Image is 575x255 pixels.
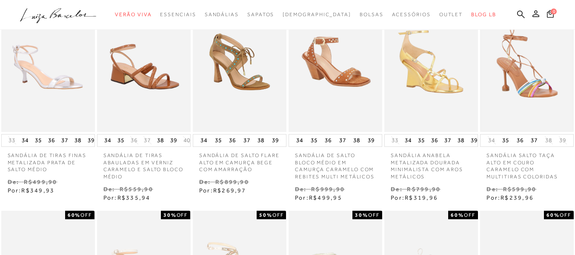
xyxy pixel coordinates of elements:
[368,212,380,218] span: OFF
[391,186,403,192] small: De:
[213,187,246,194] span: R$269,97
[551,9,557,14] span: 0
[215,178,249,185] small: R$899,90
[355,212,368,218] strong: 30%
[295,186,307,192] small: De:
[503,186,537,192] small: R$599,90
[115,135,127,146] button: 35
[528,135,540,146] button: 37
[501,194,534,201] span: R$239,96
[241,135,253,146] button: 37
[471,11,496,17] span: BLOG LB
[560,212,571,218] span: OFF
[500,135,512,146] button: 35
[46,135,57,146] button: 36
[212,135,224,146] button: 35
[439,11,463,17] span: Outlet
[283,11,351,17] span: [DEMOGRAPHIC_DATA]
[115,7,152,23] a: categoryNavScreenReaderText
[360,7,383,23] a: categoryNavScreenReaderText
[80,212,92,218] span: OFF
[160,11,196,17] span: Essenciais
[557,136,569,144] button: 39
[59,135,71,146] button: 37
[8,178,20,185] small: De:
[168,135,180,146] button: 39
[269,135,281,146] button: 39
[455,135,467,146] button: 38
[309,194,342,201] span: R$499,95
[486,186,498,192] small: De:
[442,135,454,146] button: 37
[384,147,478,181] a: SANDÁLIA ANABELA METALIZADA DOURADA MINIMALISTA COM AROS METÁLICOS
[439,7,463,23] a: categoryNavScreenReaderText
[21,187,54,194] span: R$349,93
[205,11,239,17] span: Sandálias
[193,147,286,173] a: SANDÁLIA DE SALTO FLARE ALTO EM CAMURÇA BEGE COM AMARRAÇÃO
[391,194,438,201] span: Por:
[337,135,349,146] button: 37
[405,194,438,201] span: R$319,96
[451,212,464,218] strong: 60%
[544,9,556,21] button: 0
[486,136,498,144] button: 34
[402,135,414,146] button: 34
[471,7,496,23] a: BLOG LB
[311,186,345,192] small: R$999,90
[389,136,401,144] button: 33
[177,212,188,218] span: OFF
[322,135,334,146] button: 36
[464,212,475,218] span: OFF
[415,135,427,146] button: 35
[486,194,534,201] span: Por:
[181,136,193,144] button: 40
[365,135,377,146] button: 39
[103,194,151,201] span: Por:
[514,135,526,146] button: 36
[198,135,210,146] button: 34
[32,135,44,146] button: 35
[85,135,97,146] button: 39
[24,178,57,185] small: R$499,90
[429,135,441,146] button: 36
[226,135,238,146] button: 36
[543,136,555,144] button: 38
[480,147,574,181] a: SANDÁLIA SALTO TAÇA ALTO EM COURO CARAMELO COM MULTITIRAS COLORIDAS
[115,11,152,17] span: Verão Viva
[163,212,177,218] strong: 30%
[102,135,114,146] button: 34
[407,186,441,192] small: R$799,90
[205,7,239,23] a: categoryNavScreenReaderText
[141,136,153,144] button: 37
[120,186,153,192] small: R$559,90
[72,135,84,146] button: 38
[351,135,363,146] button: 38
[199,178,211,185] small: De:
[468,135,480,146] button: 39
[360,11,383,17] span: Bolsas
[308,135,320,146] button: 35
[68,212,81,218] strong: 60%
[546,212,560,218] strong: 60%
[259,212,272,218] strong: 50%
[128,136,140,144] button: 36
[19,135,31,146] button: 34
[8,187,55,194] span: Por:
[199,187,246,194] span: Por:
[392,11,431,17] span: Acessórios
[103,186,115,192] small: De:
[1,147,95,173] a: SANDÁLIA DE TIRAS FINAS METALIZADA PRATA DE SALTO MÉDIO
[154,135,166,146] button: 38
[295,194,342,201] span: Por:
[247,11,274,17] span: Sapatos
[97,147,191,181] a: SANDÁLIA DE TIRAS ABAULADAS EM VERNIZ CARAMELO E SALTO BLOCO MÉDIO
[117,194,151,201] span: R$335,94
[247,7,274,23] a: categoryNavScreenReaderText
[294,135,306,146] button: 34
[283,7,351,23] a: noSubCategoriesText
